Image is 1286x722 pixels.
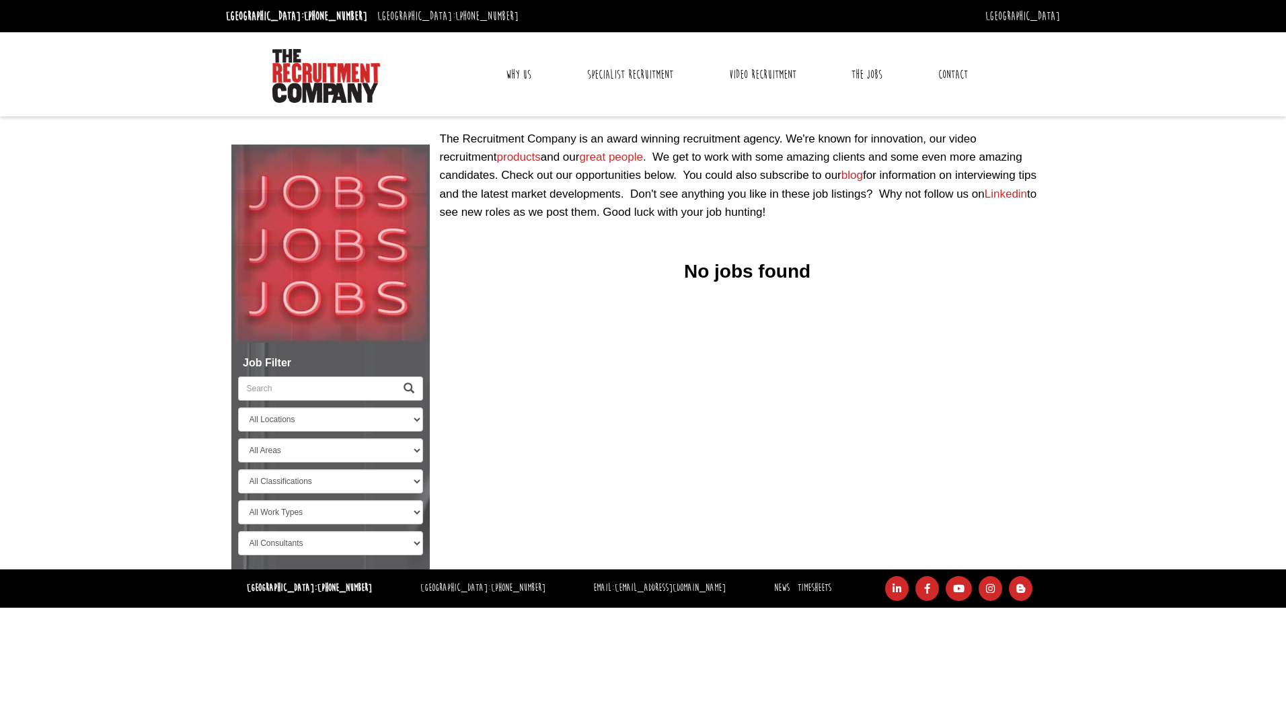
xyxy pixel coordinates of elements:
[985,9,1060,24] a: [GEOGRAPHIC_DATA]
[774,581,790,594] a: News
[440,262,1055,282] h3: No jobs found
[317,581,372,594] a: [PHONE_NUMBER]
[841,169,863,182] a: blog
[440,130,1055,221] p: The Recruitment Company is an award winning recruitment agency. We're known for innovation, our v...
[577,58,683,91] a: Specialist Recruitment
[491,581,545,594] a: [PHONE_NUMBER]
[579,151,643,163] a: great people
[497,151,541,163] a: products
[223,5,371,27] li: [GEOGRAPHIC_DATA]:
[841,58,893,91] a: The Jobs
[374,5,522,27] li: [GEOGRAPHIC_DATA]:
[798,581,831,594] a: Timesheets
[928,58,978,91] a: Contact
[455,9,519,24] a: [PHONE_NUMBER]
[272,49,380,103] img: The Recruitment Company
[231,145,430,343] img: Jobs, Jobs, Jobs
[985,188,1027,200] a: Linkedin
[238,357,423,369] h5: Job Filter
[238,376,395,401] input: Search
[496,58,541,91] a: Why Us
[590,579,729,598] li: Email:
[719,58,806,91] a: Video Recruitment
[417,579,549,598] li: [GEOGRAPHIC_DATA]:
[304,9,367,24] a: [PHONE_NUMBER]
[247,581,372,594] strong: [GEOGRAPHIC_DATA]:
[615,581,726,594] a: [EMAIL_ADDRESS][DOMAIN_NAME]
